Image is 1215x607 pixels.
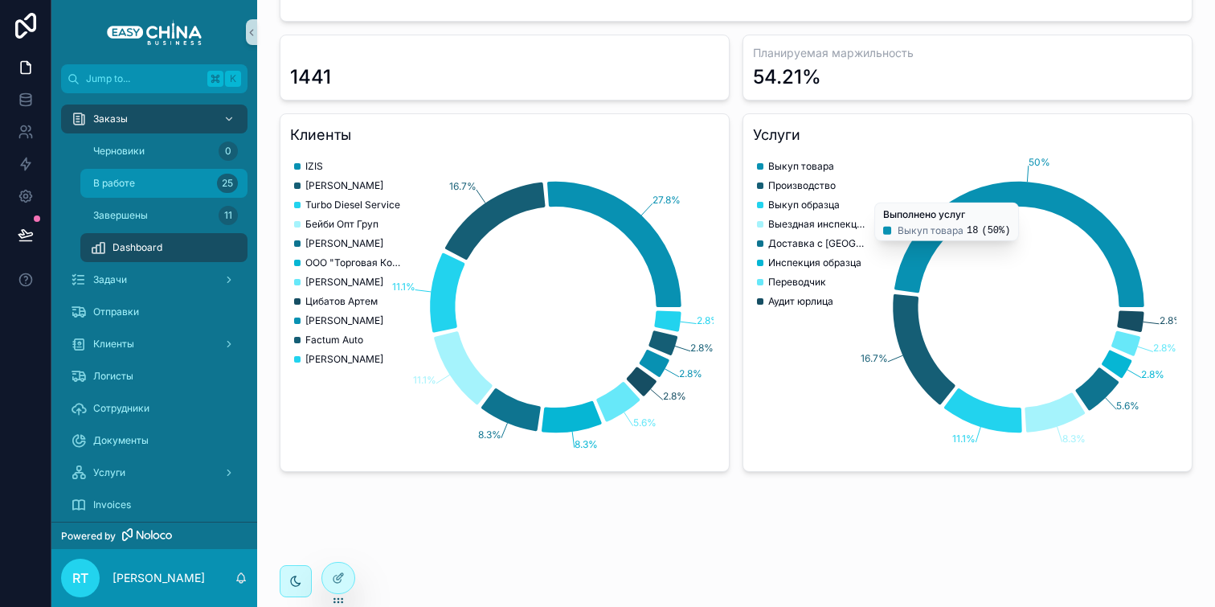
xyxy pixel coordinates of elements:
span: Jump to... [86,72,201,85]
tspan: 16.7% [861,352,888,364]
div: 11 [219,206,238,225]
a: Powered by [51,522,257,549]
div: 0 [219,141,238,161]
tspan: 8.3% [1062,433,1086,445]
a: Invoices [61,490,247,519]
a: Dashboard [80,233,247,262]
span: Заказы [93,113,128,125]
a: Сотрудники [61,394,247,423]
span: В работе [93,177,135,190]
span: Выкуп образца [768,199,840,211]
span: Выездная инспекция товара [768,218,865,231]
span: [PERSON_NAME] [305,276,383,289]
span: Документы [93,434,149,447]
span: [PERSON_NAME] [305,353,383,366]
span: Клиенты [93,338,134,351]
div: chart [753,153,1182,461]
span: Factum Auto [305,334,363,347]
tspan: 2.8% [663,390,686,402]
span: Powered by [61,530,116,543]
span: Отправки [93,306,139,318]
div: 54.21% [753,64,821,90]
span: Переводчик [768,276,826,289]
tspan: 11.1% [952,433,976,445]
tspan: 2.8% [679,367,702,379]
p: [PERSON_NAME] [112,570,205,586]
span: Бейби Опт Груп [305,218,378,231]
div: scrollable content [51,93,257,522]
h3: Планируемая маржильность [753,45,1182,61]
a: Черновики0 [80,137,247,166]
tspan: 2.8% [690,342,714,354]
span: Turbo Diesel Service [305,199,400,211]
span: Доставка с [GEOGRAPHIC_DATA] [768,237,865,250]
tspan: 5.6% [633,416,657,429]
tspan: 8.3% [575,438,598,450]
span: Аудит юрлица [768,295,833,308]
span: Выкуп товара [768,160,834,173]
span: Сотрудники [93,402,149,415]
span: IZIS [305,160,323,173]
a: Заказы [61,105,247,133]
tspan: 8.3% [478,429,501,441]
span: [PERSON_NAME] [305,237,383,250]
span: Черновики [93,145,145,158]
tspan: 16.7% [449,180,477,192]
a: Отправки [61,297,247,326]
span: Производство [768,179,836,192]
div: 25 [217,174,238,193]
tspan: 2.8% [1141,368,1164,380]
span: Invoices [93,498,131,511]
div: 1441 [290,64,331,90]
span: Услуги [93,466,125,479]
img: App logo [107,19,202,45]
a: Клиенты [61,330,247,359]
span: Логисты [93,370,133,383]
a: Задачи [61,265,247,294]
tspan: 27.8% [652,194,681,206]
span: Цибатов Артем [305,295,378,308]
span: Dashboard [112,241,162,254]
tspan: 2.8% [1153,342,1176,354]
a: Завершены11 [80,201,247,230]
span: K [227,72,239,85]
button: Jump to...K [61,64,247,93]
a: Логисты [61,362,247,391]
tspan: 50% [1029,156,1050,168]
span: [PERSON_NAME] [305,314,383,327]
tspan: 11.1% [413,374,436,386]
tspan: 2.8% [697,314,720,326]
a: Услуги [61,458,247,487]
span: ООО "Торговая Компания ВПК" [305,256,402,269]
span: Завершены [93,209,148,222]
span: Инспекция образца [768,256,861,269]
span: RT [72,568,88,588]
tspan: 2.8% [1160,314,1183,326]
a: Документы [61,426,247,455]
tspan: 5.6% [1116,400,1139,412]
tspan: 11.1% [392,281,415,293]
a: В работе25 [80,169,247,198]
span: [PERSON_NAME] [305,179,383,192]
span: Задачи [93,273,127,286]
div: chart [290,153,719,461]
h3: Услуги [753,124,1182,146]
h3: Клиенты [290,124,719,146]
